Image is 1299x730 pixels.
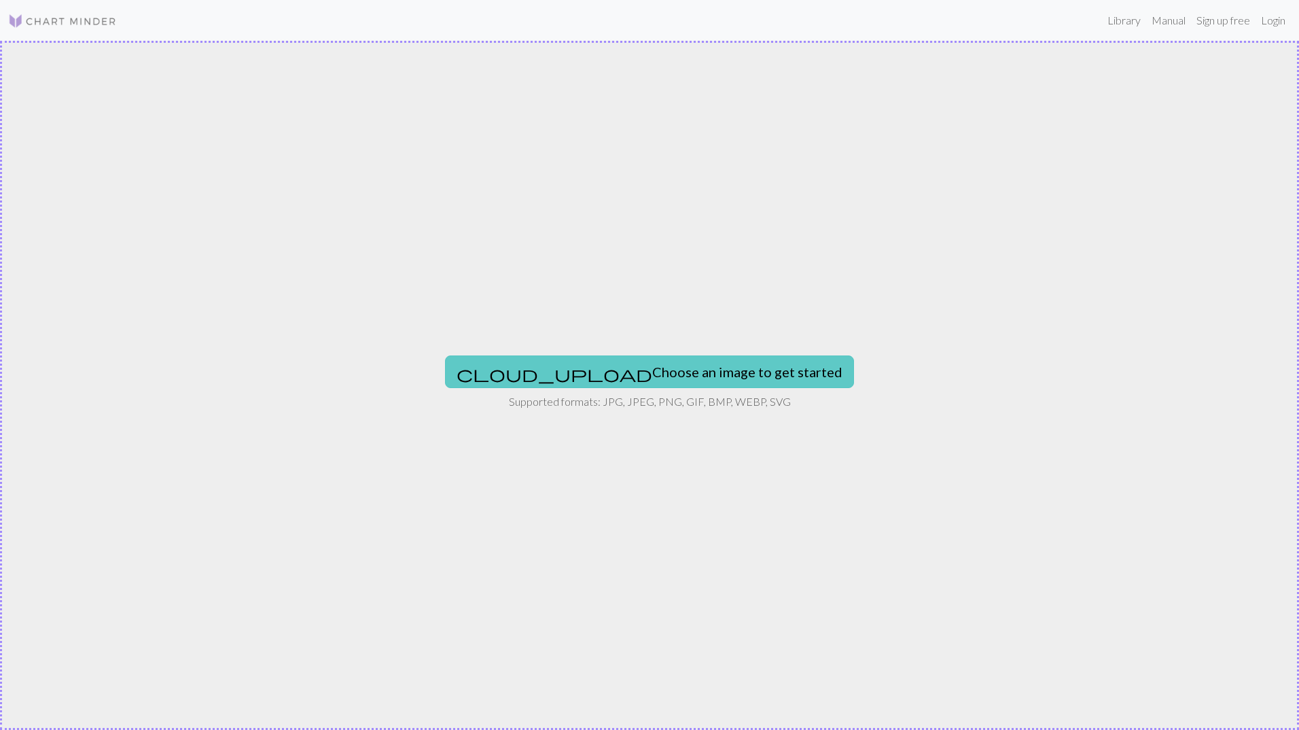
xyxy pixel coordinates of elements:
[8,13,117,29] img: Logo
[1146,7,1191,34] a: Manual
[1102,7,1146,34] a: Library
[1191,7,1256,34] a: Sign up free
[509,394,791,410] p: Supported formats: JPG, JPEG, PNG, GIF, BMP, WEBP, SVG
[457,364,652,383] span: cloud_upload
[445,355,854,388] button: Choose an image to get started
[1256,7,1291,34] a: Login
